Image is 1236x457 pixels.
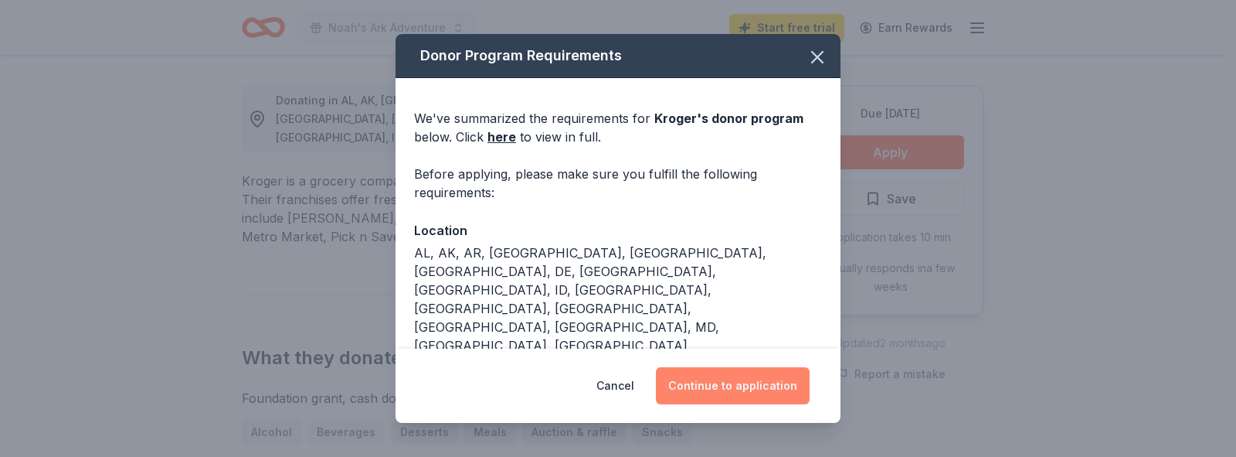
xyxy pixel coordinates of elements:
[596,367,634,404] button: Cancel
[396,34,840,78] div: Donor Program Requirements
[654,111,803,126] span: Kroger 's donor program
[414,165,822,202] div: Before applying, please make sure you fulfill the following requirements:
[414,109,822,146] div: We've summarized the requirements for below. Click to view in full.
[487,128,516,146] a: here
[656,367,810,404] button: Continue to application
[414,220,822,240] div: Location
